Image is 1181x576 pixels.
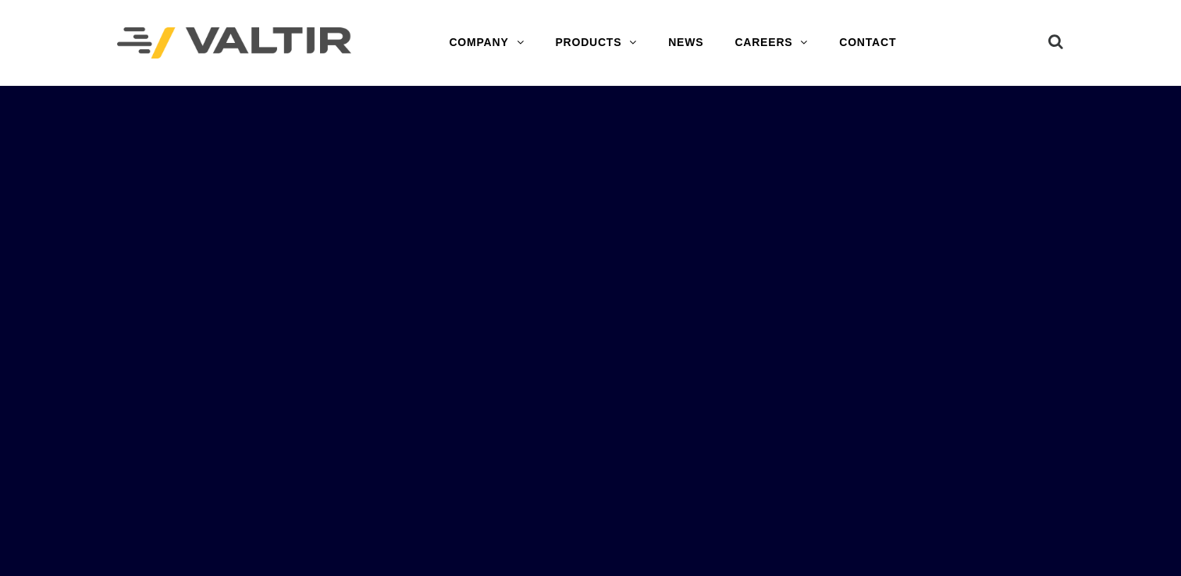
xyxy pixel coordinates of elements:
a: PRODUCTS [539,27,653,59]
a: CAREERS [719,27,823,59]
img: Valtir [117,27,351,59]
a: NEWS [653,27,719,59]
a: CONTACT [823,27,912,59]
a: COMPANY [433,27,539,59]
